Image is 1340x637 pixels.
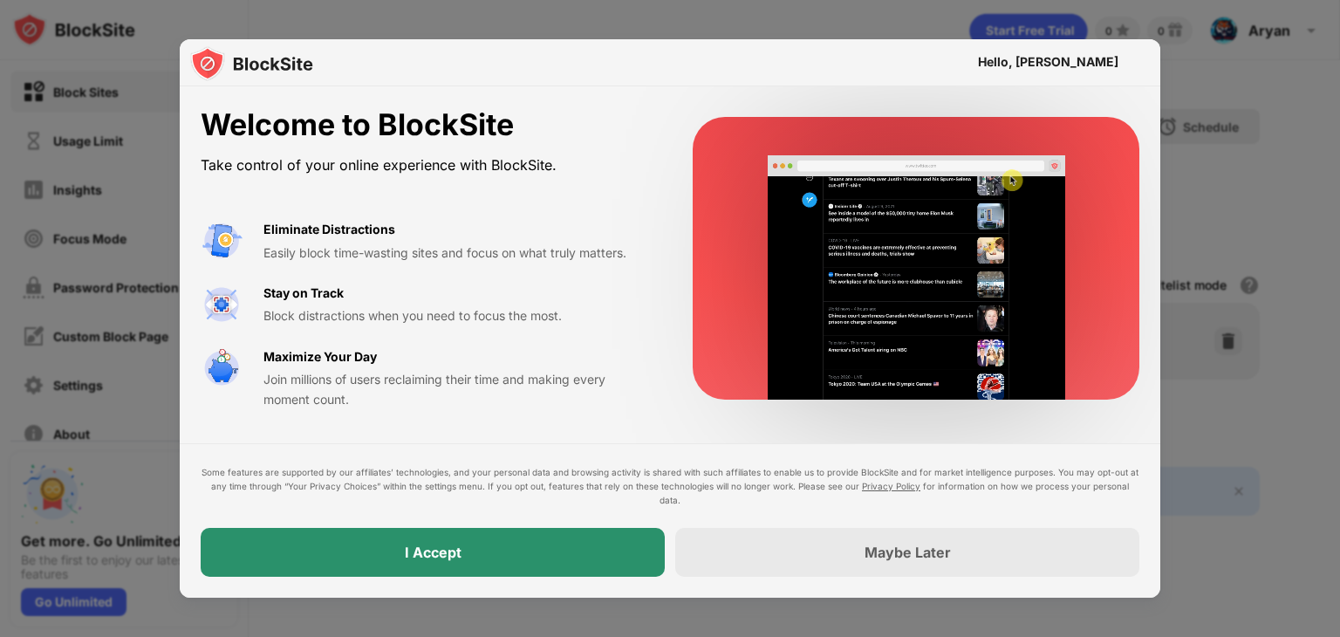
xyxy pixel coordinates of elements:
[865,544,951,561] div: Maybe Later
[263,220,395,239] div: Eliminate Distractions
[201,284,243,325] img: value-focus.svg
[201,347,243,389] img: value-safe-time.svg
[190,46,313,81] img: logo-blocksite.svg
[978,55,1118,69] div: Hello, [PERSON_NAME]
[201,465,1139,507] div: Some features are supported by our affiliates’ technologies, and your personal data and browsing ...
[263,370,651,409] div: Join millions of users reclaiming their time and making every moment count.
[862,481,920,491] a: Privacy Policy
[201,153,651,178] div: Take control of your online experience with BlockSite.
[263,306,651,325] div: Block distractions when you need to focus the most.
[405,544,461,561] div: I Accept
[201,107,651,143] div: Welcome to BlockSite
[263,243,651,263] div: Easily block time-wasting sites and focus on what truly matters.
[263,284,344,303] div: Stay on Track
[263,347,377,366] div: Maximize Your Day
[201,220,243,262] img: value-avoid-distractions.svg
